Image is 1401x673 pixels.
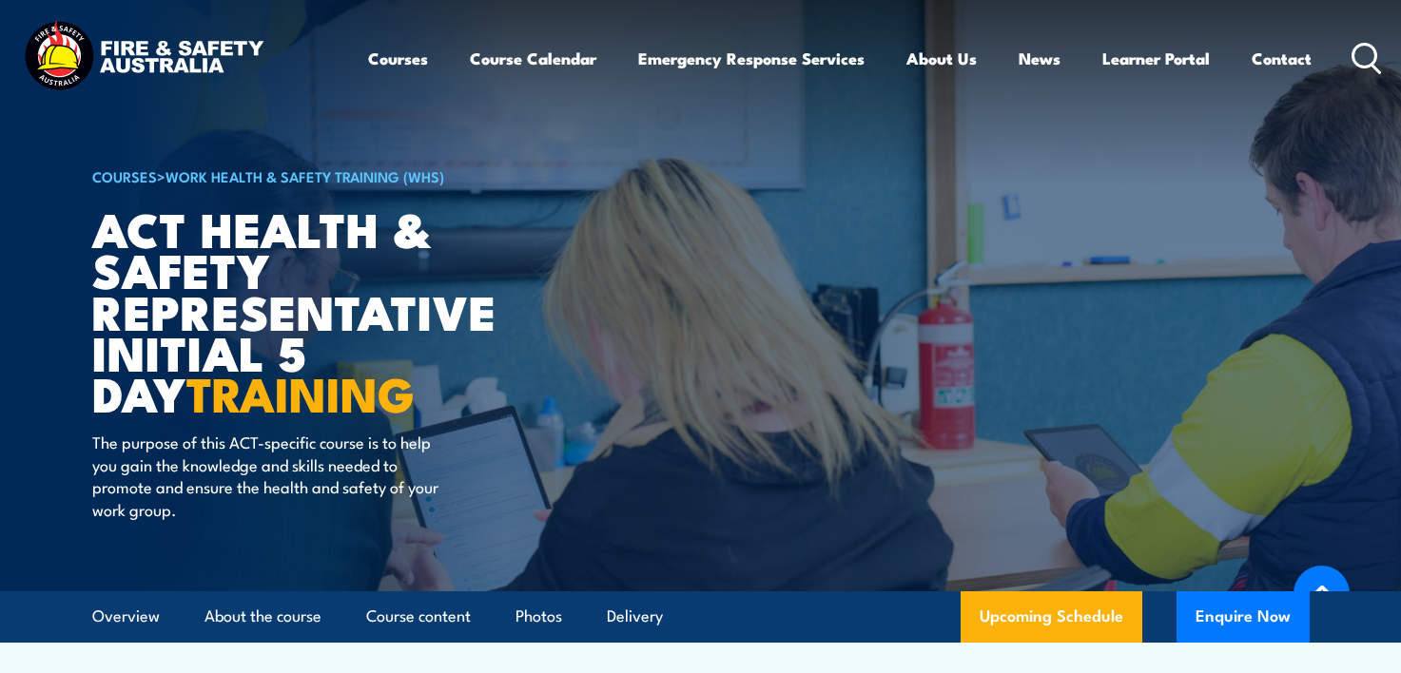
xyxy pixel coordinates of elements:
button: Enquire Now [1177,591,1310,643]
a: Delivery [607,591,663,642]
a: About Us [906,33,977,84]
a: Learner Portal [1102,33,1210,84]
a: Upcoming Schedule [961,591,1142,643]
h6: > [92,164,562,187]
a: Courses [368,33,428,84]
a: Overview [92,591,160,642]
h1: ACT Health & Safety Representative Initial 5 Day [92,207,562,413]
a: COURSES [92,165,157,186]
a: Work Health & Safety Training (WHS) [165,165,444,186]
a: Course content [366,591,471,642]
a: Course Calendar [470,33,596,84]
a: Contact [1252,33,1312,84]
a: News [1019,33,1060,84]
a: About the course [204,591,321,642]
a: Photos [516,591,562,642]
a: Emergency Response Services [638,33,865,84]
strong: TRAINING [186,356,415,429]
p: The purpose of this ACT-specific course is to help you gain the knowledge and skills needed to pr... [92,431,439,520]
